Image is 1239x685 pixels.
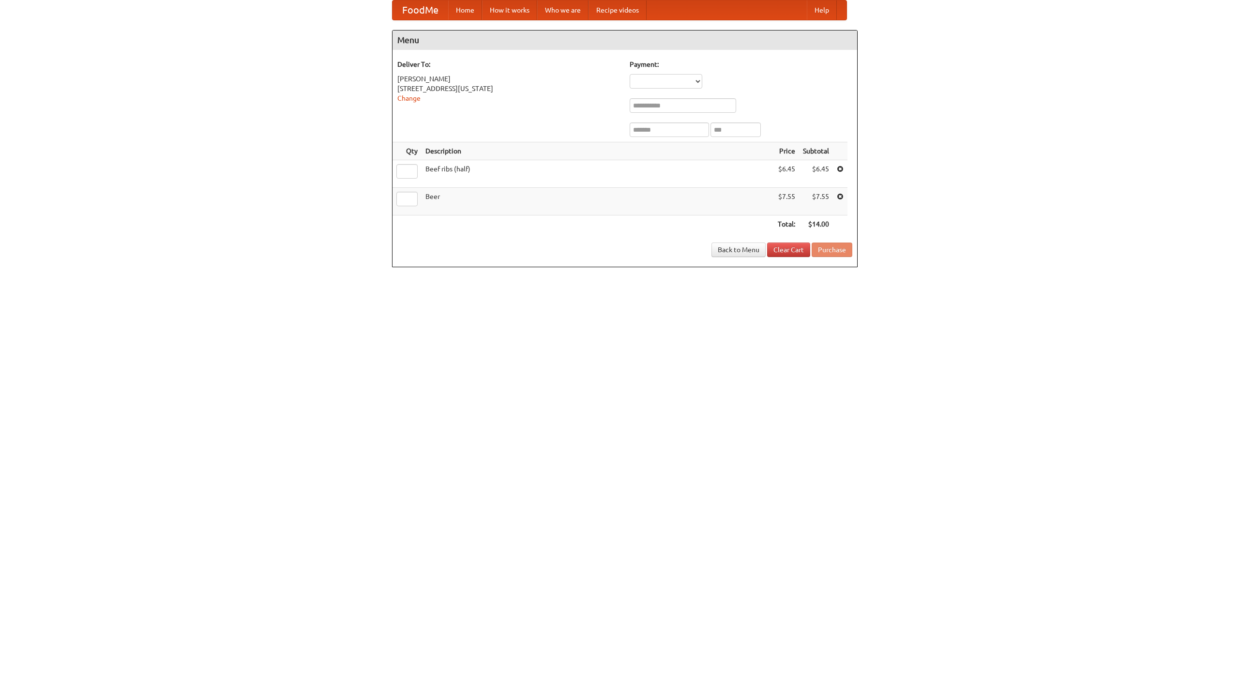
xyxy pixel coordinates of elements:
a: Clear Cart [767,243,810,257]
button: Purchase [812,243,852,257]
td: Beer [422,188,774,215]
a: Back to Menu [711,243,766,257]
th: Description [422,142,774,160]
a: Home [448,0,482,20]
h4: Menu [393,30,857,50]
a: Help [807,0,837,20]
a: Recipe videos [589,0,647,20]
div: [STREET_ADDRESS][US_STATE] [397,84,620,93]
th: $14.00 [799,215,833,233]
td: Beef ribs (half) [422,160,774,188]
th: Total: [774,215,799,233]
a: Change [397,94,421,102]
h5: Deliver To: [397,60,620,69]
a: How it works [482,0,537,20]
th: Subtotal [799,142,833,160]
a: FoodMe [393,0,448,20]
td: $6.45 [799,160,833,188]
th: Qty [393,142,422,160]
h5: Payment: [630,60,852,69]
div: [PERSON_NAME] [397,74,620,84]
td: $7.55 [774,188,799,215]
th: Price [774,142,799,160]
td: $6.45 [774,160,799,188]
a: Who we are [537,0,589,20]
td: $7.55 [799,188,833,215]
